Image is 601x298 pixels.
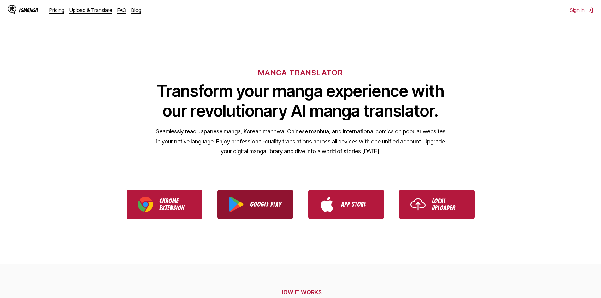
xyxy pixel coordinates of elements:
[19,7,38,13] div: IsManga
[587,7,593,13] img: Sign out
[69,7,112,13] a: Upload & Translate
[127,190,202,219] a: Download IsManga Chrome Extension
[432,197,463,211] p: Local Uploader
[410,197,426,212] img: Upload icon
[8,5,16,14] img: IsManga Logo
[229,197,244,212] img: Google Play logo
[131,7,141,13] a: Blog
[49,7,64,13] a: Pricing
[570,7,593,13] button: Sign In
[138,197,153,212] img: Chrome logo
[399,190,475,219] a: Use IsManga Local Uploader
[217,190,293,219] a: Download IsManga from Google Play
[159,197,191,211] p: Chrome Extension
[117,7,126,13] a: FAQ
[111,289,490,295] h2: HOW IT WORKS
[341,201,373,208] p: App Store
[320,197,335,212] img: App Store logo
[258,68,343,77] h6: MANGA TRANSLATOR
[308,190,384,219] a: Download IsManga from App Store
[156,81,446,121] h1: Transform your manga experience with our revolutionary AI manga translator.
[156,126,446,156] p: Seamlessly read Japanese manga, Korean manhwa, Chinese manhua, and international comics on popula...
[250,201,282,208] p: Google Play
[8,5,49,15] a: IsManga LogoIsManga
